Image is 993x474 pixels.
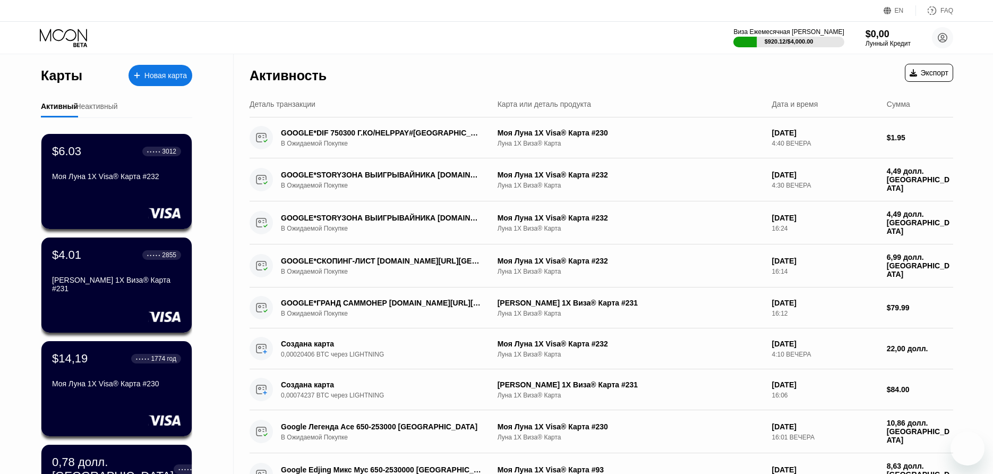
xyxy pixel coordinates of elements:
div: $1.95 [887,133,953,142]
div: Карты [41,68,82,83]
div: ● ● ● ● ● [178,468,192,471]
div: [DATE] [772,171,878,179]
div: В Ожидаемой Покупке [281,225,496,232]
div: 4,49 долл. [GEOGRAPHIC_DATA] [887,167,953,192]
div: $79.99 [887,303,953,312]
div: 16:14 [772,268,878,275]
div: В Ожидаемой Покупке [281,182,496,189]
div: Дата и время [772,100,818,108]
div: Новая карта [144,71,187,80]
div: Активный [41,102,78,111]
div: Создана карта0,00074237 BTC через LIGHTNING[PERSON_NAME] 1X Виза® Карта #231Луна 1X Виза® Карта[D... [250,369,953,410]
div: Моя Луна 1X Visa® Карта #230 [498,422,764,431]
div: [DATE] [772,465,878,474]
div: ● ● ● ● ● [147,150,160,153]
div: Новая карта [129,65,192,86]
div: [DATE] [772,380,878,389]
div: Google Edjing Микс Мус 650-2530000 [GEOGRAPHIC_DATA] [281,465,481,474]
div: [DATE] [772,214,878,222]
div: Луна 1X Виза® Карта [498,434,764,441]
div: 16:24 [772,225,878,232]
div: $4.01● ● ● ● ●2855[PERSON_NAME] 1X Виза® Карта #231 [41,238,192,333]
div: GOOGLE*STORYЗОНА ВЫИГРЫВАЙНИКА [DOMAIN_NAME][URL][GEOGRAPHIC_DATA]В Ожидаемой ПокупкеМоя Луна 1X ... [250,201,953,244]
div: 1774 год [151,355,176,362]
div: Создана карта [281,380,481,389]
div: 4:30 ВЕЧЕРА [772,182,878,189]
div: $14,19 [52,352,88,366]
div: 16:06 [772,392,878,399]
div: 16:01 ВЕЧЕРА [772,434,878,441]
div: Деталь транзакции [250,100,315,108]
div: 10,86 долл. [GEOGRAPHIC_DATA] [887,419,953,444]
div: Сумма [887,100,910,108]
div: ● ● ● ● ● [136,357,149,360]
div: Создана карта [281,340,481,348]
div: GOOGLE*DIF 750300 Г.КО/HELPPAY#[GEOGRAPHIC_DATA] [281,129,481,137]
div: $0,00 [866,29,911,40]
iframe: Кнопка запуска окна обмена сообщениями [951,431,985,465]
div: GOOGLE*DIF 750300 Г.КО/HELPPAY#[GEOGRAPHIC_DATA]В Ожидаемой ПокупкеМоя Луна 1X Visa® Карта #230Лу... [250,117,953,158]
div: GOOGLE*СКОПИНГ-ЛИСТ [DOMAIN_NAME][URL][GEOGRAPHIC_DATA]В Ожидаемой ПокупкеМоя Луна 1X Visa® Карта... [250,244,953,287]
div: $920.12/$4,000.00 [765,38,814,45]
div: Google Легенда Ace 650-253000 [GEOGRAPHIC_DATA] [281,422,481,431]
div: Луна 1X Виза® Карта [498,351,764,358]
div: [PERSON_NAME] 1X Виза® Карта #231 [498,299,764,307]
div: Луна 1X Виза® Карта [498,182,764,189]
div: FAQ [916,5,953,16]
div: $6.03 [52,145,81,158]
div: 0,00074237 BTC через LIGHTNING [281,392,496,399]
div: Неактивный [75,102,117,111]
div: 2855 [162,251,176,259]
div: В Ожидаемой Покупке [281,268,496,275]
div: Моя Луна 1X Visa® Карта #232 [498,214,764,222]
div: [PERSON_NAME] 1X Виза® Карта #231 [52,276,181,293]
div: [DATE] [772,129,878,137]
div: $84.00 [887,385,953,394]
div: Моя Луна 1X Visa® Карта #232 [498,171,764,179]
div: EN [884,5,916,16]
div: [DATE] [772,422,878,431]
div: В Ожидаемой Покупке [281,434,496,441]
div: ● ● ● ● ● [147,253,160,257]
div: GOOGLE*ГРАНД САММОНЕР [DOMAIN_NAME][URL][GEOGRAPHIC_DATA]В Ожидаемой Покупке[PERSON_NAME] 1X Виза... [250,287,953,328]
div: [PERSON_NAME] 1X Виза® Карта #231 [498,380,764,389]
div: [DATE] [772,340,878,348]
div: $0,00Лунный Кредит [866,29,911,47]
div: Луна 1X Виза® Карта [498,140,764,147]
div: [DATE] [772,299,878,307]
div: Моя Луна 1X Visa® Карта #230 [498,129,764,137]
div: Моя Луна 1X Visa® Карта #232 [498,257,764,265]
div: Активность [250,68,327,83]
div: Экспорт [910,69,948,77]
div: 3012 [162,148,176,155]
div: Луна 1X Виза® Карта [498,268,764,275]
div: Луна 1X Виза® Карта [498,392,764,399]
div: FAQ [940,7,953,14]
div: Луна 1X Виза® Карта [498,225,764,232]
div: Моя Луна 1X Visa® Карта #232 [52,172,181,181]
div: 6,99 долл. [GEOGRAPHIC_DATA] [887,253,953,278]
div: 0,00020406 BTC через LIGHTNING [281,351,496,358]
div: EN [895,7,904,14]
div: Экспорт [905,64,953,82]
div: 4,49 долл. [GEOGRAPHIC_DATA] [887,210,953,235]
div: Google Легенда Ace 650-253000 [GEOGRAPHIC_DATA]В Ожидаемой ПокупкеМоя Луна 1X Visa® Карта #230Лун... [250,410,953,453]
div: GOOGLE*STORYЗОНА ВЫИГРЫВАЙНИКА [DOMAIN_NAME][URL][GEOGRAPHIC_DATA]В Ожидаемой ПокупкеМоя Луна 1X ... [250,158,953,201]
div: GOOGLE*STORYЗОНА ВЫИГРЫВАЙНИКА [DOMAIN_NAME][URL][GEOGRAPHIC_DATA] [281,171,481,179]
div: Луна 1X Виза® Карта [498,310,764,317]
div: Моя Луна 1X Visa® Карта #232 [498,340,764,348]
div: Создана карта0,00020406 BTC через LIGHTNINGМоя Луна 1X Visa® Карта #232Луна 1X Виза® Карта[DATE]4... [250,328,953,369]
div: GOOGLE*STORYЗОНА ВЫИГРЫВАЙНИКА [DOMAIN_NAME][URL][GEOGRAPHIC_DATA] [281,214,481,222]
div: GOOGLE*СКОПИНГ-ЛИСТ [DOMAIN_NAME][URL][GEOGRAPHIC_DATA] [281,257,481,265]
div: Виза Ежемесячная [PERSON_NAME]$920.12/$4,000.00 [733,28,844,47]
div: Лунный Кредит [866,40,911,47]
div: 22,00 долл. [887,344,953,353]
div: [DATE] [772,257,878,265]
div: 4:40 ВЕЧЕРА [772,140,878,147]
div: Моя Луна 1X Visa® Карта #230 [52,379,181,388]
div: В Ожидаемой Покупке [281,310,496,317]
div: 16:12 [772,310,878,317]
div: 4:10 ВЕЧЕРА [772,351,878,358]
